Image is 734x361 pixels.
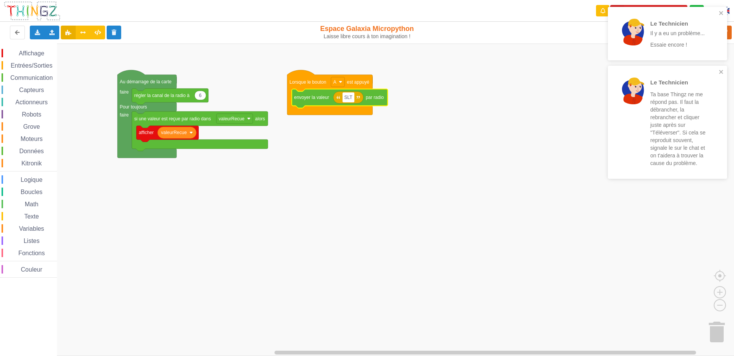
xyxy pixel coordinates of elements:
[366,95,384,100] text: par radio
[650,41,710,49] p: Essaie encore !
[10,62,54,69] span: Entrées/Sorties
[134,116,211,121] text: si une valeur est reçue par radio dans
[219,116,245,121] text: valeurRecue
[719,69,724,76] button: close
[719,10,724,17] button: close
[19,189,44,195] span: Boucles
[303,33,431,40] div: Laisse libre cours à ton imagination !
[120,104,147,110] text: Pour toujours
[199,93,202,98] text: 6
[9,74,54,81] span: Communication
[3,1,61,21] img: thingz_logo.png
[22,123,41,130] span: Grove
[120,79,172,84] text: Au démarrage de la carte
[294,95,329,100] text: envoyer la valeur
[120,112,129,118] text: faire
[333,79,336,84] text: A
[23,238,41,244] span: Listes
[18,148,45,154] span: Données
[255,116,265,121] text: alors
[134,93,190,98] text: régler la canal de la radio à
[18,225,45,232] span: Variables
[303,24,431,40] div: Espace Galaxia Micropython
[19,136,44,142] span: Moteurs
[20,266,44,273] span: Couleur
[610,5,687,17] button: Appairer une carte
[120,89,129,95] text: faire
[347,79,369,84] text: est appuyé
[139,130,154,135] text: afficher
[23,213,40,220] span: Texte
[650,19,710,28] p: Le Technicien
[19,176,44,183] span: Logique
[24,201,40,207] span: Math
[650,78,710,86] p: Le Technicien
[17,250,46,256] span: Fonctions
[650,91,710,167] p: Ta base Thingz ne me répond pas. Il faut la débrancher, la rebrancher et cliquer juste après sur ...
[650,29,710,37] p: Il y a eu un problème...
[18,87,45,93] span: Capteurs
[20,160,43,167] span: Kitronik
[18,50,45,57] span: Affichage
[21,111,42,118] span: Robots
[289,79,326,84] text: Lorsque le bouton
[161,130,187,135] text: valeurRecue
[14,99,49,105] span: Actionneurs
